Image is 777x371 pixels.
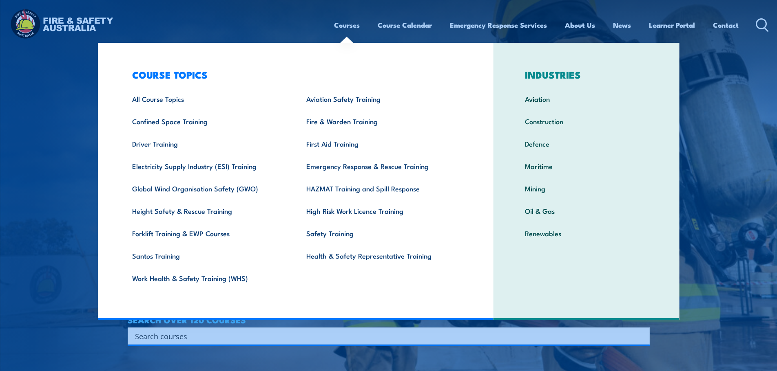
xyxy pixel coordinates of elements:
a: Driver Training [120,132,294,155]
a: Fire & Warden Training [294,110,468,132]
a: HAZMAT Training and Spill Response [294,177,468,200]
a: Electricity Supply Industry (ESI) Training [120,155,294,177]
a: Work Health & Safety Training (WHS) [120,267,294,289]
a: Height Safety & Rescue Training [120,200,294,222]
a: All Course Topics [120,88,294,110]
input: Search input [135,330,632,342]
h3: COURSE TOPICS [120,69,468,80]
a: Emergency Response & Rescue Training [294,155,468,177]
button: Search magnifier button [635,330,647,342]
a: Contact [713,14,739,36]
h3: INDUSTRIES [512,69,660,80]
a: About Us [565,14,595,36]
a: Confined Space Training [120,110,294,132]
a: Health & Safety Representative Training [294,244,468,267]
a: Emergency Response Services [450,14,547,36]
a: High Risk Work Licence Training [294,200,468,222]
h4: SEARCH OVER 120 COURSES [128,315,650,324]
a: Oil & Gas [512,200,660,222]
a: Forklift Training & EWP Courses [120,222,294,244]
a: Courses [334,14,360,36]
a: Construction [512,110,660,132]
a: Aviation Safety Training [294,88,468,110]
a: Maritime [512,155,660,177]
a: Learner Portal [649,14,695,36]
form: Search form [137,330,633,342]
a: Renewables [512,222,660,244]
a: First Aid Training [294,132,468,155]
a: Safety Training [294,222,468,244]
a: Mining [512,177,660,200]
a: Aviation [512,88,660,110]
a: News [613,14,631,36]
a: Global Wind Organisation Safety (GWO) [120,177,294,200]
a: Course Calendar [378,14,432,36]
a: Santos Training [120,244,294,267]
a: Defence [512,132,660,155]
